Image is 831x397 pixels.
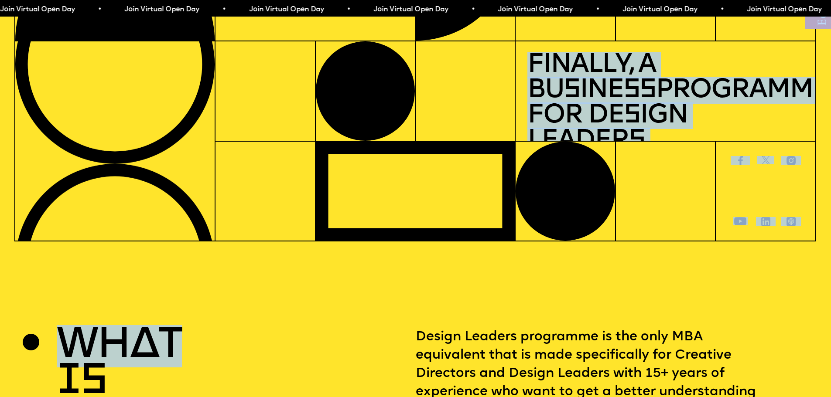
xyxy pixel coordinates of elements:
span: • [98,6,102,13]
span: s [629,128,645,154]
span: • [222,6,226,13]
span: s [564,77,580,104]
span: • [347,6,351,13]
span: ss [623,77,656,104]
span: • [596,6,600,13]
span: s [624,102,640,129]
span: • [471,6,475,13]
span: • [720,6,724,13]
h1: Finally, a Bu ine Programme for De ign Leader [527,53,804,154]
